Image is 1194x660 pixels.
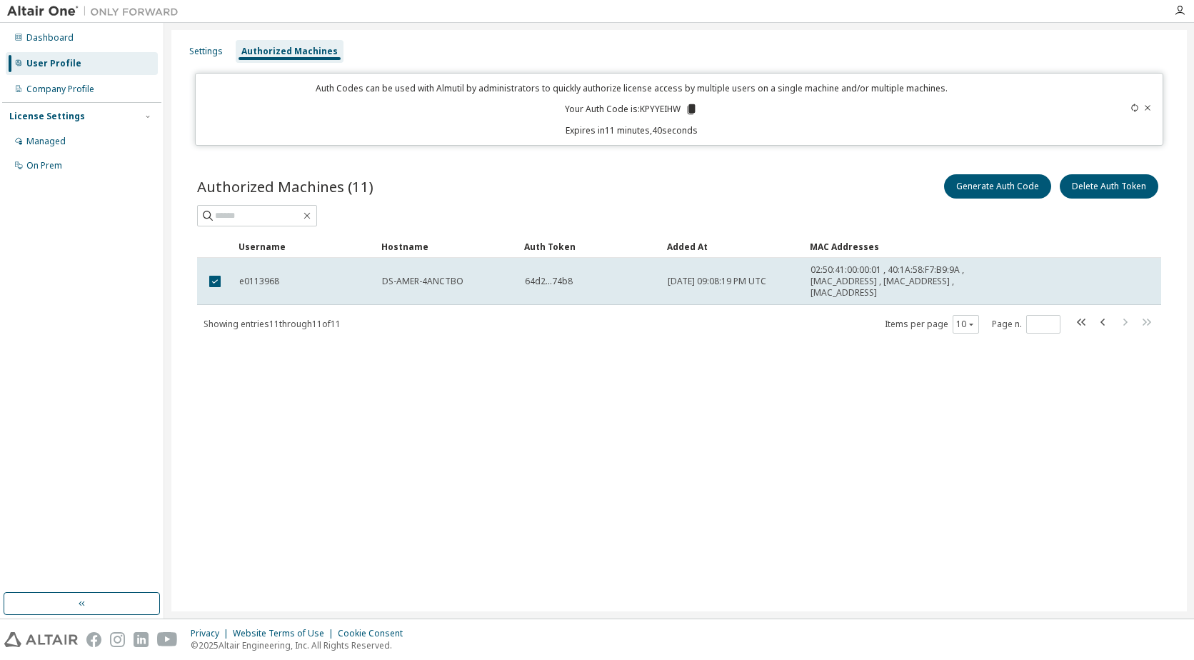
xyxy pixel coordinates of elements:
div: Website Terms of Use [233,628,338,639]
span: DS-AMER-4ANCTBO [382,276,463,287]
img: facebook.svg [86,632,101,647]
img: Altair One [7,4,186,19]
div: On Prem [26,160,62,171]
span: Authorized Machines (11) [197,176,373,196]
div: MAC Addresses [810,235,1015,258]
div: Managed [26,136,66,147]
button: Generate Auth Code [944,174,1051,199]
p: © 2025 Altair Engineering, Inc. All Rights Reserved. [191,639,411,651]
span: 64d2...74b8 [525,276,573,287]
div: Username [239,235,370,258]
button: 10 [956,319,975,330]
div: Cookie Consent [338,628,411,639]
p: Auth Codes can be used with Almutil by administrators to quickly authorize license access by mult... [204,82,1059,94]
div: Privacy [191,628,233,639]
span: 02:50:41:00:00:01 , 40:1A:58:F7:B9:9A , [MAC_ADDRESS] , [MAC_ADDRESS] , [MAC_ADDRESS] [811,264,1015,299]
div: License Settings [9,111,85,122]
div: Authorized Machines [241,46,338,57]
span: Showing entries 11 through 11 of 11 [204,318,341,330]
img: linkedin.svg [134,632,149,647]
img: instagram.svg [110,632,125,647]
div: Settings [189,46,223,57]
span: Items per page [885,315,979,334]
button: Delete Auth Token [1060,174,1158,199]
div: Added At [667,235,798,258]
div: Hostname [381,235,513,258]
p: Your Auth Code is: KPYYEIHW [565,103,698,116]
span: Page n. [992,315,1060,334]
div: Company Profile [26,84,94,95]
div: Dashboard [26,32,74,44]
div: Auth Token [524,235,656,258]
img: youtube.svg [157,632,178,647]
p: Expires in 11 minutes, 40 seconds [204,124,1059,136]
div: User Profile [26,58,81,69]
img: altair_logo.svg [4,632,78,647]
span: [DATE] 09:08:19 PM UTC [668,276,766,287]
span: e0113968 [239,276,279,287]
